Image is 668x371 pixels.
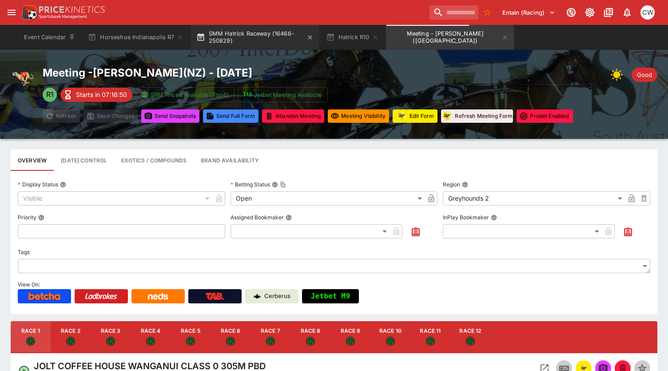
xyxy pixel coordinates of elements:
[191,25,319,50] button: SMM Hatrick Raceway (16466-250829)
[114,149,194,171] button: View and edit meeting dividends and compounds.
[443,181,460,188] p: Region
[443,214,489,221] p: InPlay Bookmaker
[480,5,494,20] button: No Bookmarks
[186,337,195,346] svg: Open
[408,224,424,240] button: Assign to Me
[28,293,60,300] img: Betcha
[83,25,189,50] button: Horseshoe Indianapolis R7
[245,289,298,303] a: Cerberus
[426,337,435,346] svg: Open
[386,337,395,346] svg: Open
[410,321,450,353] button: Race 11
[638,3,657,22] button: Clint Wallis
[76,90,127,99] p: Starts in 07:16:50
[328,109,389,123] button: Set all events in meeting to specified visibility
[497,5,561,20] button: Select Tenant
[600,4,616,20] button: Documentation
[517,109,573,123] button: Toggle ProBet for every event in this meeting
[39,15,87,19] img: Sportsbook Management
[441,109,513,123] button: Refresh Meeting Form
[131,321,171,353] button: Race 4
[610,66,628,84] img: sun.png
[18,248,30,256] p: Tags
[450,321,490,353] button: Race 12
[254,293,261,300] img: Cerberus
[148,293,168,300] img: Neds
[171,321,211,353] button: Race 5
[466,337,475,346] svg: Open
[462,181,468,188] button: Region
[206,293,224,300] img: TabNZ
[640,5,655,20] div: Clint Wallis
[231,181,270,188] p: Betting Status
[146,337,155,346] svg: Open
[264,292,290,301] p: Cerberus
[136,87,235,102] button: SRM Prices Available (Top4)
[286,214,292,221] button: Assigned Bookmaker
[54,149,114,171] button: Configure each race specific details at once
[106,337,115,346] svg: Open
[393,109,437,123] button: Update RacingForm for all races in this meeting
[38,214,44,221] button: Priority
[11,149,54,171] button: Base meeting details
[19,25,81,50] button: Event Calendar
[290,321,330,353] button: Race 8
[226,337,235,346] svg: Open
[11,66,36,91] img: greyhound_racing.png
[272,181,278,188] button: Betting StatusCopy To Clipboard
[302,289,359,303] button: Jetbet M9
[330,321,370,353] button: Race 9
[370,321,410,353] button: Race 10
[441,110,453,122] div: racingform
[441,110,453,121] img: racingform.png
[443,191,625,206] div: Greyhounds 2
[43,66,573,80] h2: Meeting - [PERSON_NAME] ( NZ ) - [DATE]
[386,25,514,50] button: Meeting - Hatrick (NZ)
[429,5,478,20] input: search
[26,337,35,346] svg: Open
[211,321,250,353] button: Race 6
[491,214,497,221] button: InPlay Bookmaker
[18,191,213,206] div: Visible
[610,66,628,84] div: Weather: fine
[321,25,384,50] button: Hatrick R10
[306,337,315,346] svg: Open
[85,293,117,300] img: Ladbrokes
[262,109,324,123] button: Mark all events in meeting as closed and abandoned.
[243,90,252,99] img: jetbet-logo.svg
[632,68,657,82] div: Track Condition: Good
[395,110,408,122] div: racingform
[619,4,635,20] button: Notifications
[582,4,598,20] button: Toggle light/dark mode
[620,224,636,240] button: Assign to Me
[280,181,286,188] button: Copy To Clipboard
[18,181,58,188] p: Display Status
[18,281,40,288] span: View On:
[231,214,284,221] p: Assigned Bookmaker
[238,87,328,102] button: Jetbet Meeting Available
[395,110,408,121] img: racingform.png
[51,321,91,353] button: Race 2
[60,181,66,188] button: Display Status
[11,321,51,353] button: Race 1
[91,321,131,353] button: Race 3
[250,321,290,353] button: Race 7
[18,214,36,221] p: Priority
[231,191,425,206] div: Open
[346,337,355,346] svg: Open
[203,109,258,123] button: Send Full Form
[4,4,20,20] button: open drawer
[266,337,275,346] svg: Open
[194,149,266,171] button: Configure brand availability for the meeting
[66,337,75,346] svg: Open
[632,71,657,80] span: Good
[39,6,105,13] img: PriceKinetics
[563,4,579,20] button: Connected to PK
[141,109,199,123] button: Send Snapshots
[20,4,37,21] img: PriceKinetics Logo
